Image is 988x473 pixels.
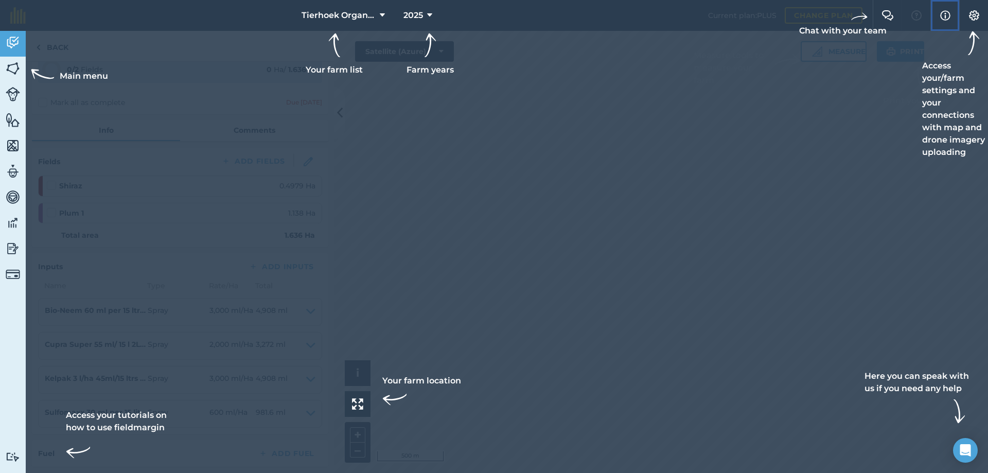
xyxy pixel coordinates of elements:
[953,438,978,463] div: Open Intercom Messenger
[968,10,980,21] img: A cog icon
[799,8,887,37] div: Chat with your team
[6,35,20,50] img: svg+xml;base64,PD94bWwgdmVyc2lvbj0iMS4wIiBlbmNvZGluZz0idXRmLTgiPz4KPCEtLSBHZW5lcmF0b3I6IEFkb2JlIE...
[6,452,20,462] img: svg+xml;base64,PD94bWwgdmVyc2lvbj0iMS4wIiBlbmNvZGluZz0idXRmLTgiPz4KPCEtLSBHZW5lcmF0b3I6IEFkb2JlIE...
[6,215,20,231] img: svg+xml;base64,PD94bWwgdmVyc2lvbj0iMS4wIiBlbmNvZGluZz0idXRmLTgiPz4KPCEtLSBHZW5lcmF0b3I6IEFkb2JlIE...
[403,9,423,22] span: 2025
[940,9,950,22] img: svg+xml;base64,PHN2ZyB4bWxucz0iaHR0cDovL3d3dy53My5vcmcvMjAwMC9zdmciIHdpZHRoPSIxNyIgaGVpZ2h0PSIxNy...
[6,138,20,153] img: svg+xml;base64,PHN2ZyB4bWxucz0iaHR0cDovL3d3dy53My5vcmcvMjAwMC9zdmciIHdpZHRoPSI1NiIgaGVpZ2h0PSI2MC...
[6,164,20,179] img: svg+xml;base64,PD94bWwgdmVyc2lvbj0iMS4wIiBlbmNvZGluZz0idXRmLTgiPz4KPCEtLSBHZW5lcmF0b3I6IEFkb2JlIE...
[302,9,376,22] span: Tierhoek Organic Farm
[864,370,972,424] div: Here you can speak with us if you need any help
[66,409,173,465] div: Access your tutorials on how to use fieldmargin
[29,64,108,89] div: Main menu
[6,267,20,282] img: svg+xml;base64,PD94bWwgdmVyc2lvbj0iMS4wIiBlbmNvZGluZz0idXRmLTgiPz4KPCEtLSBHZW5lcmF0b3I6IEFkb2JlIE...
[401,33,459,76] div: Farm years
[6,241,20,256] img: svg+xml;base64,PD94bWwgdmVyc2lvbj0iMS4wIiBlbmNvZGluZz0idXRmLTgiPz4KPCEtLSBHZW5lcmF0b3I6IEFkb2JlIE...
[352,398,363,410] img: Four arrows, one pointing top left, one top right, one bottom right and the last bottom left
[6,87,20,101] img: svg+xml;base64,PD94bWwgdmVyc2lvbj0iMS4wIiBlbmNvZGluZz0idXRmLTgiPz4KPCEtLSBHZW5lcmF0b3I6IEFkb2JlIE...
[345,391,370,417] button: Your farm location
[881,10,894,21] img: Two speech bubbles overlapping with the left bubble in the forefront
[922,31,988,159] div: Access your/farm settings and your connections with map and drone imagery uploading
[6,61,20,76] img: svg+xml;base64,PHN2ZyB4bWxucz0iaHR0cDovL3d3dy53My5vcmcvMjAwMC9zdmciIHdpZHRoPSI1NiIgaGVpZ2h0PSI2MC...
[6,189,20,205] img: svg+xml;base64,PD94bWwgdmVyc2lvbj0iMS4wIiBlbmNvZGluZz0idXRmLTgiPz4KPCEtLSBHZW5lcmF0b3I6IEFkb2JlIE...
[6,112,20,128] img: svg+xml;base64,PHN2ZyB4bWxucz0iaHR0cDovL3d3dy53My5vcmcvMjAwMC9zdmciIHdpZHRoPSI1NiIgaGVpZ2h0PSI2MC...
[306,33,363,76] div: Your farm list
[382,375,461,412] div: Your farm location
